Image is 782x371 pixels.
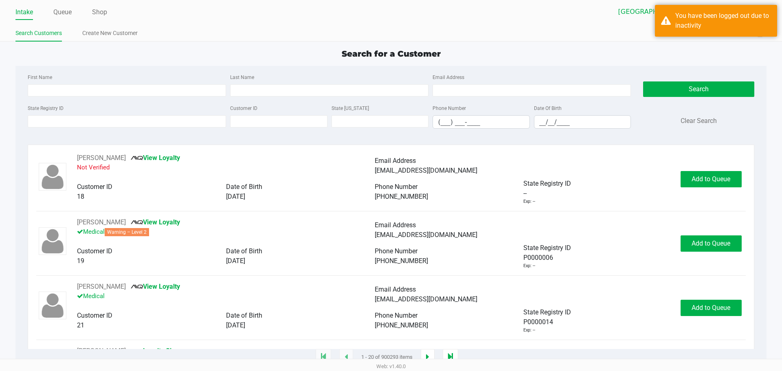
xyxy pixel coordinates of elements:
span: Date of Birth [226,183,262,191]
a: View Loyalty [131,283,180,290]
span: Warning – Level 2 [105,228,149,236]
span: 21 [77,321,84,329]
span: [EMAIL_ADDRESS][DOMAIN_NAME] [375,231,477,239]
button: See customer info [77,217,126,227]
span: Customer ID [77,183,112,191]
label: Date Of Birth [534,105,562,112]
button: See customer info [77,153,126,163]
label: Phone Number [433,105,466,112]
label: Email Address [433,74,464,81]
label: Customer ID [230,105,257,112]
span: [EMAIL_ADDRESS][DOMAIN_NAME] [375,167,477,174]
a: Queue [53,7,72,18]
input: Format: (999) 999-9999 [433,116,529,128]
button: Clear Search [681,116,717,126]
span: P0000006 [523,253,553,263]
a: Create New Customer [82,28,138,38]
span: [PHONE_NUMBER] [375,257,428,265]
p: Medical [77,227,375,237]
a: Search Customers [15,28,62,38]
span: [DATE] [226,193,245,200]
span: [GEOGRAPHIC_DATA] [618,7,698,17]
span: Customer ID [77,247,112,255]
span: 1 - 20 of 900293 items [361,353,413,361]
span: Date of Birth [226,312,262,319]
span: Phone Number [375,312,417,319]
span: Email Address [375,221,416,229]
span: 19 [77,257,84,265]
span: [DATE] [226,257,245,265]
button: Select [703,4,714,19]
button: Search [643,81,754,97]
span: Date of Birth [226,247,262,255]
kendo-maskedtextbox: Format: (999) 999-9999 [433,115,530,129]
a: Intake [15,7,33,18]
span: Add to Queue [692,239,730,247]
span: -- [523,189,527,198]
button: Add to Queue [681,300,742,316]
span: Customer ID [77,312,112,319]
app-submit-button: Move to first page [316,349,331,365]
input: Format: MM/DD/YYYY [534,116,631,128]
label: State Registry ID [28,105,64,112]
label: First Name [28,74,52,81]
kendo-maskedtextbox: Format: MM/DD/YYYY [534,115,631,129]
span: [DATE] [226,321,245,329]
div: Exp: -- [523,327,535,334]
p: Not Verified [77,163,375,172]
button: Add to Queue [681,235,742,252]
a: View Loyalty [131,218,180,226]
span: Email Address [375,285,416,293]
span: P0000014 [523,317,553,327]
span: Web: v1.40.0 [376,363,406,369]
span: Phone Number [375,247,417,255]
a: Loyalty Signup [131,347,186,355]
p: Medical [77,292,375,301]
span: Add to Queue [692,175,730,183]
a: View Loyalty [131,154,180,162]
span: Add to Queue [692,304,730,312]
label: Last Name [230,74,254,81]
button: See customer info [77,282,126,292]
span: 18 [77,193,84,200]
span: State Registry ID [523,180,571,187]
app-submit-button: Move to last page [443,349,458,365]
span: [PHONE_NUMBER] [375,193,428,200]
a: Shop [92,7,107,18]
div: Exp: -- [523,198,535,205]
span: Email Address [375,157,416,165]
app-submit-button: Previous [339,349,353,365]
button: See customer info [77,346,126,356]
span: Phone Number [375,183,417,191]
span: [EMAIL_ADDRESS][DOMAIN_NAME] [375,295,477,303]
div: You have been logged out due to inactivity [675,11,771,31]
button: Add to Queue [681,171,742,187]
div: Exp: -- [523,263,535,270]
label: State [US_STATE] [332,105,369,112]
span: State Registry ID [523,244,571,252]
span: Search for a Customer [342,49,441,59]
app-submit-button: Next [421,349,435,365]
span: [PHONE_NUMBER] [375,321,428,329]
span: State Registry ID [523,308,571,316]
